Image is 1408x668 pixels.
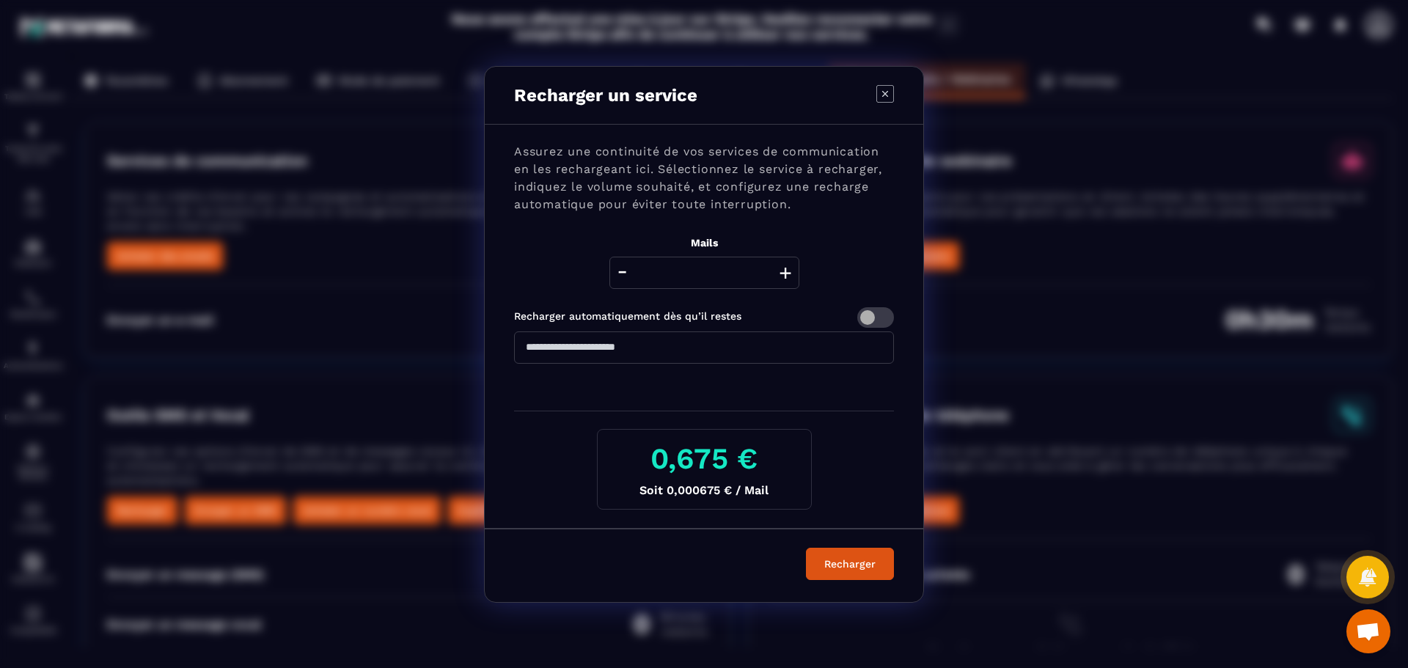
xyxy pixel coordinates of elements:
[775,257,796,289] button: +
[815,557,884,571] div: Recharger
[1346,609,1390,653] div: Ouvrir le chat
[691,237,718,249] label: Mails
[514,85,697,106] p: Recharger un service
[514,143,894,213] p: Assurez une continuité de vos services de communication en les rechargeant ici. Sélectionnez le s...
[806,548,894,580] button: Recharger
[514,310,741,322] label: Recharger automatiquement dès qu’il restes
[609,441,799,476] h3: 0,675 €
[609,483,799,497] p: Soit 0,000675 € / Mail
[613,257,631,289] button: -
